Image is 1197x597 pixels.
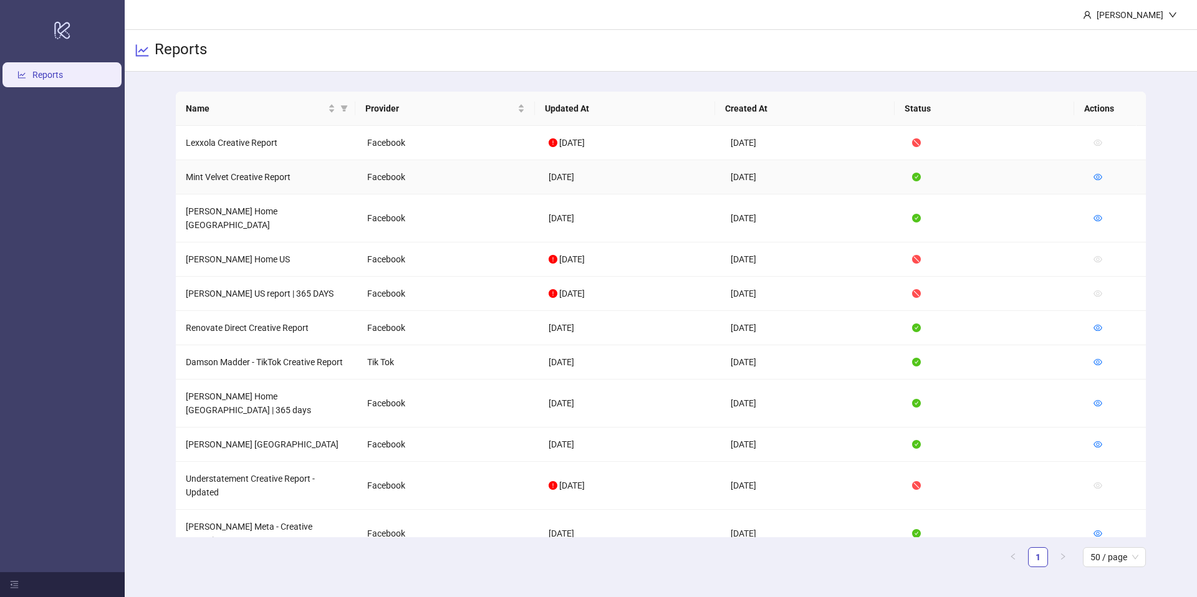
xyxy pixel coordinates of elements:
td: Lexxola Creative Report [176,126,357,160]
span: [DATE] [559,254,585,264]
span: eye [1094,529,1102,538]
span: eye [1094,214,1102,222]
span: filter [340,105,348,112]
td: [DATE] [539,427,720,462]
span: eye [1094,173,1102,181]
th: Updated At [535,92,714,126]
td: Facebook [357,462,539,510]
td: Facebook [357,160,539,194]
span: Provider [365,102,515,115]
td: [DATE] [721,160,902,194]
span: check-circle [912,358,921,366]
a: Reports [32,70,63,80]
td: Damson Madder - TikTok Creative Report [176,345,357,380]
td: Facebook [357,380,539,427]
td: [DATE] [721,345,902,380]
td: [DATE] [721,311,902,345]
td: [DATE] [721,427,902,462]
span: right [1059,553,1067,560]
li: Next Page [1053,547,1073,567]
span: exclamation-circle [549,138,557,147]
span: exclamation-circle [549,481,557,490]
a: eye [1094,439,1102,449]
td: [DATE] [721,277,902,311]
th: Name [176,92,355,126]
td: Facebook [357,510,539,558]
span: check-circle [912,399,921,408]
td: [PERSON_NAME] Home US [176,242,357,277]
span: stop [912,255,921,264]
td: Facebook [357,311,539,345]
a: eye [1094,528,1102,538]
td: [DATE] [539,194,720,242]
span: exclamation-circle [549,289,557,298]
span: filter [338,99,350,118]
th: Status [895,92,1074,126]
td: [PERSON_NAME] Home [GEOGRAPHIC_DATA] | 365 days [176,380,357,427]
td: [DATE] [721,242,902,277]
span: check-circle [912,440,921,449]
td: [DATE] [539,380,720,427]
span: eye [1094,323,1102,332]
td: Facebook [357,242,539,277]
span: [DATE] [559,138,585,148]
button: right [1053,547,1073,567]
span: check-circle [912,173,921,181]
td: Understatement Creative Report - Updated [176,462,357,510]
td: [DATE] [539,510,720,558]
span: eye [1094,289,1102,298]
span: eye [1094,138,1102,147]
h3: Reports [155,40,207,61]
td: [PERSON_NAME] US report | 365 DAYS [176,277,357,311]
td: Tik Tok [357,345,539,380]
td: [DATE] [539,311,720,345]
td: [PERSON_NAME] Meta - Creative Reporting [176,510,357,558]
a: eye [1094,213,1102,223]
a: eye [1094,398,1102,408]
td: [PERSON_NAME] Home [GEOGRAPHIC_DATA] [176,194,357,242]
li: Previous Page [1003,547,1023,567]
th: Created At [715,92,895,126]
td: [DATE] [721,194,902,242]
span: eye [1094,358,1102,366]
td: [DATE] [539,160,720,194]
a: 1 [1029,548,1047,566]
span: user [1083,11,1092,19]
button: left [1003,547,1023,567]
span: check-circle [912,529,921,538]
td: Renovate Direct Creative Report [176,311,357,345]
span: eye [1094,481,1102,490]
span: eye [1094,440,1102,449]
span: menu-fold [10,580,19,589]
span: [DATE] [559,289,585,298]
li: 1 [1028,547,1048,567]
td: Mint Velvet Creative Report [176,160,357,194]
a: eye [1094,172,1102,182]
span: line-chart [135,43,150,58]
td: [PERSON_NAME] [GEOGRAPHIC_DATA] [176,427,357,462]
td: [DATE] [721,510,902,558]
span: eye [1094,399,1102,408]
span: eye [1094,255,1102,264]
div: Page Size [1083,547,1146,567]
a: eye [1094,323,1102,333]
td: [DATE] [721,380,902,427]
td: Facebook [357,126,539,160]
span: check-circle [912,323,921,332]
td: Facebook [357,194,539,242]
th: Provider [355,92,535,126]
span: check-circle [912,214,921,222]
th: Actions [1074,92,1137,126]
td: [DATE] [721,462,902,510]
span: down [1168,11,1177,19]
td: [DATE] [539,345,720,380]
span: Name [186,102,325,115]
span: left [1009,553,1017,560]
a: eye [1094,357,1102,367]
td: Facebook [357,427,539,462]
td: Facebook [357,277,539,311]
td: [DATE] [721,126,902,160]
div: [PERSON_NAME] [1092,8,1168,22]
span: stop [912,138,921,147]
span: 50 / page [1090,548,1138,566]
